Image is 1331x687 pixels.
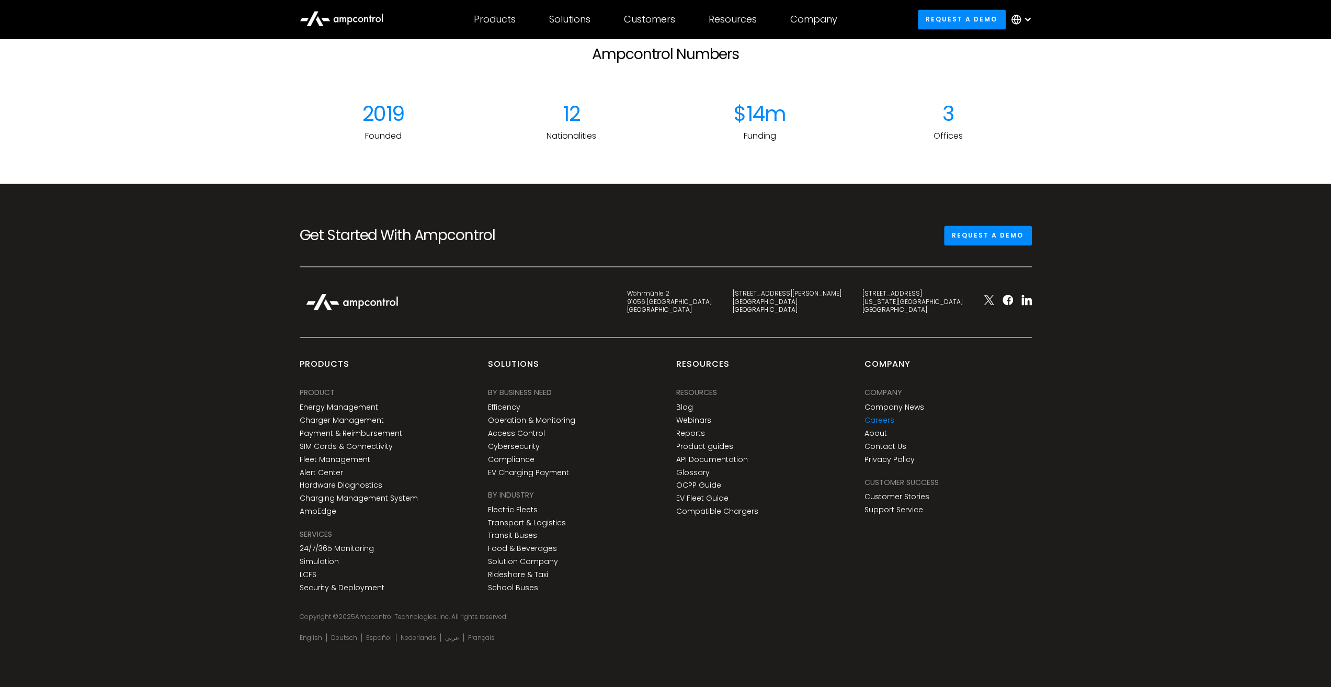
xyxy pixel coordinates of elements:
[676,442,733,451] a: Product guides
[864,442,906,451] a: Contact Us
[488,518,566,527] a: Transport & Logistics
[733,289,841,314] div: [STREET_ADDRESS][PERSON_NAME] [GEOGRAPHIC_DATA] [GEOGRAPHIC_DATA]
[676,415,711,424] a: Webinars
[918,9,1006,29] a: Request a demo
[488,505,538,514] a: Electric Fleets
[944,226,1032,245] a: Request a demo
[366,633,392,641] a: Español
[468,633,495,641] a: Français
[474,14,516,25] div: Products
[331,633,357,641] a: Deutsch
[300,633,322,641] a: English
[488,358,539,378] div: Solutions
[488,570,548,579] a: Rideshare & Taxi
[300,612,1032,621] div: Copyright © Ampcontrol Technologies, Inc. All rights reserved
[676,387,717,398] div: Resources
[624,14,675,25] div: Customers
[338,612,355,621] span: 2025
[300,583,384,592] a: Security & Deployment
[864,505,923,514] a: Support Service
[300,506,336,515] a: AmpEdge
[300,101,467,126] div: 2019
[790,14,837,25] div: Company
[864,455,915,464] a: Privacy Policy
[488,403,520,412] a: Efficency
[488,583,538,592] a: School Buses
[627,289,712,314] div: Wöhrmühle 2 91056 [GEOGRAPHIC_DATA] [GEOGRAPHIC_DATA]
[488,415,575,424] a: Operation & Monitoring
[401,633,436,641] a: Nederlands
[488,557,558,566] a: Solution Company
[676,403,693,412] a: Blog
[488,101,655,126] div: 12
[488,531,537,539] a: Transit Buses
[709,14,757,25] div: Resources
[676,468,710,477] a: Glossary
[300,130,467,142] p: Founded
[864,130,1032,142] p: Offices
[864,101,1032,126] div: 3
[676,130,844,142] p: Funding
[676,506,758,515] a: Compatible Chargers
[488,468,569,477] a: EV Charging Payment
[488,429,545,437] a: Access Control
[676,480,721,489] a: OCPP Guide
[488,489,534,500] div: BY INDUSTRY
[864,476,939,488] div: Customer success
[488,387,552,398] div: BY BUSINESS NEED
[549,14,590,25] div: Solutions
[300,442,393,451] a: SIM Cards & Connectivity
[300,358,349,378] div: products
[676,101,844,126] div: $14m
[300,429,402,437] a: Payment & Reimbursement
[300,288,404,316] img: Ampcontrol Logo
[864,429,887,437] a: About
[864,415,894,424] a: Careers
[445,633,459,641] a: عربي
[300,544,374,553] a: 24/7/365 Monitoring
[862,289,963,314] div: [STREET_ADDRESS] [US_STATE][GEOGRAPHIC_DATA] [GEOGRAPHIC_DATA]
[676,455,748,464] a: API Documentation
[300,528,332,539] div: SERVICES
[488,46,844,63] h2: Ampcontrol Numbers
[300,468,343,477] a: Alert Center
[488,442,540,451] a: Cybersecurity
[300,415,384,424] a: Charger Management
[488,455,534,464] a: Compliance
[300,480,382,489] a: Hardware Diagnostics
[488,544,557,553] a: Food & Beverages
[676,429,705,437] a: Reports
[488,130,655,142] p: Nationalities
[676,493,729,502] a: EV Fleet Guide
[300,455,370,464] a: Fleet Management
[300,227,530,244] h2: Get Started With Ampcontrol
[300,493,418,502] a: Charging Management System
[864,358,911,378] div: Company
[864,492,929,501] a: Customer Stories
[300,570,316,579] a: LCFS
[864,387,902,398] div: Company
[864,403,924,412] a: Company News
[300,557,339,566] a: Simulation
[300,387,335,398] div: PRODUCT
[676,358,730,378] div: Resources
[300,403,378,412] a: Energy Management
